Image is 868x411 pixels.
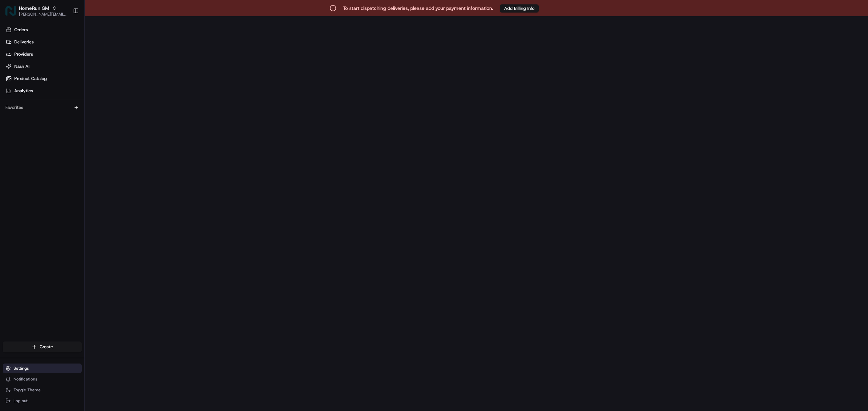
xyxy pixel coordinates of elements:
button: Toggle Theme [3,385,82,395]
span: Log out [14,398,27,404]
a: Powered byPylon [48,115,82,120]
span: Toggle Theme [14,387,41,393]
span: Settings [14,366,29,371]
button: HomeRun GMHomeRun GM[PERSON_NAME][EMAIL_ADDRESS][DOMAIN_NAME] [3,3,70,19]
a: Deliveries [3,37,84,47]
button: HomeRun GM [19,5,49,12]
a: Providers [3,49,84,60]
span: Nash AI [14,63,29,70]
button: Notifications [3,374,82,384]
iframe: Webhooks Dashboard [85,16,868,411]
button: Start new chat [115,67,123,75]
button: Create [3,341,82,352]
span: Create [40,344,53,350]
span: Notifications [14,376,37,382]
span: API Documentation [64,98,109,105]
span: Providers [14,51,33,57]
span: Knowledge Base [14,98,52,105]
div: Favorites [3,102,82,113]
div: 📗 [7,99,12,104]
button: [PERSON_NAME][EMAIL_ADDRESS][DOMAIN_NAME] [19,12,67,17]
span: Orders [14,27,28,33]
a: Product Catalog [3,73,84,84]
div: 💻 [57,99,63,104]
span: Product Catalog [14,76,47,82]
img: HomeRun GM [5,5,16,16]
button: Settings [3,364,82,373]
a: Nash AI [3,61,84,72]
button: Log out [3,396,82,406]
a: Orders [3,24,84,35]
button: Add Billing Info [500,4,539,13]
p: To start dispatching deliveries, please add your payment information. [343,5,493,12]
span: Analytics [14,88,33,94]
span: Deliveries [14,39,34,45]
a: 📗Knowledge Base [4,96,55,108]
span: Pylon [67,115,82,120]
a: 💻API Documentation [55,96,112,108]
a: Analytics [3,85,84,96]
